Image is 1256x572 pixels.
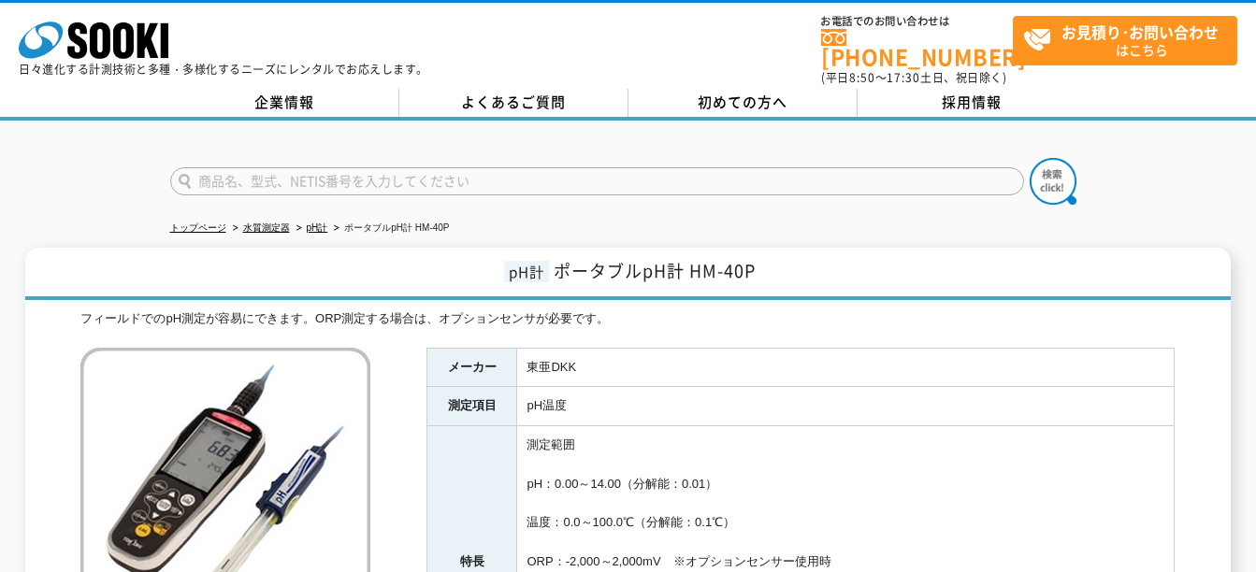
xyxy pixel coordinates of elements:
th: 測定項目 [427,387,517,426]
a: [PHONE_NUMBER] [821,29,1013,67]
span: pH計 [504,261,549,282]
td: pH温度 [517,387,1175,426]
li: ポータブルpH計 HM-40P [330,219,449,238]
img: btn_search.png [1030,158,1076,205]
strong: お見積り･お問い合わせ [1061,21,1219,43]
a: pH計 [307,222,328,233]
a: 初めての方へ [628,89,858,117]
a: よくあるご質問 [399,89,628,117]
a: 企業情報 [170,89,399,117]
span: はこちら [1023,17,1236,64]
span: 8:50 [849,69,875,86]
a: 水質測定器 [243,222,290,233]
a: 採用情報 [858,89,1087,117]
td: 東亜DKK [517,348,1175,387]
span: ポータブルpH計 HM-40P [554,258,756,283]
div: フィールドでのpH測定が容易にできます。ORP測定する場合は、オプションセンサが必要です。 [80,309,1175,329]
a: トップページ [170,222,226,233]
span: お電話でのお問い合わせは [821,16,1013,27]
a: お見積り･お問い合わせはこちら [1013,16,1237,65]
th: メーカー [427,348,517,387]
input: 商品名、型式、NETIS番号を入力してください [170,167,1024,195]
span: (平日 ～ 土日、祝日除く) [821,69,1006,86]
p: 日々進化する計測技術と多種・多様化するニーズにレンタルでお応えします。 [19,64,428,75]
span: 初めての方へ [698,92,787,112]
span: 17:30 [887,69,920,86]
